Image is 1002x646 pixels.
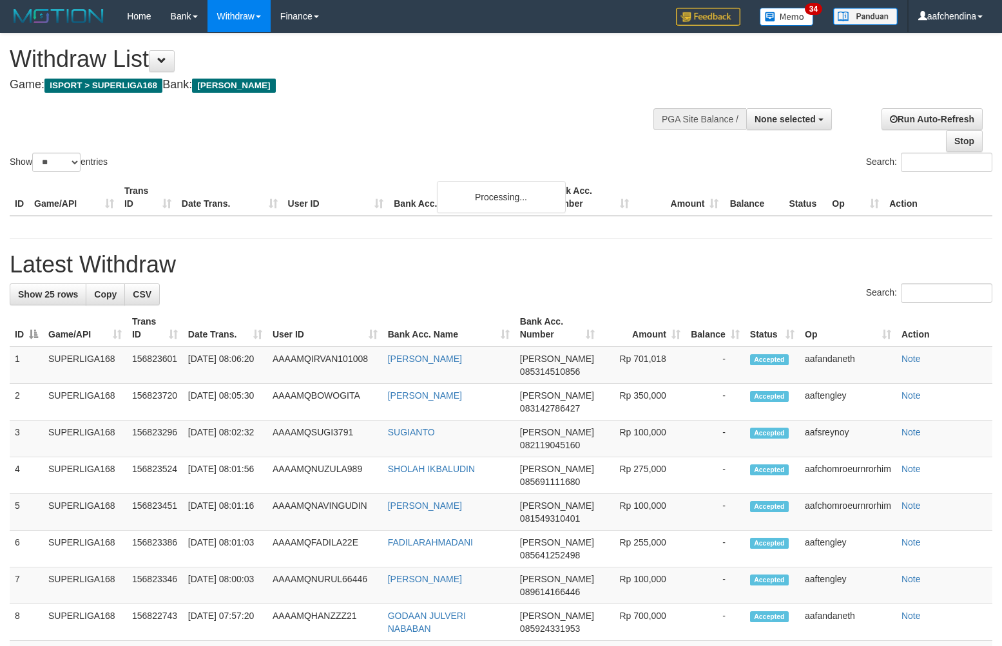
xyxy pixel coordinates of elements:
td: aafchomroeurnrorhim [800,457,896,494]
td: 156823451 [127,494,183,531]
span: Copy 085691111680 to clipboard [520,477,580,487]
th: Action [884,179,992,216]
h1: Latest Withdraw [10,252,992,278]
th: Date Trans.: activate to sort column ascending [183,310,267,347]
a: FADILARAHMADANI [388,537,473,547]
td: AAAAMQNAVINGUDIN [267,494,383,531]
td: AAAAMQIRVAN101008 [267,347,383,384]
td: 3 [10,421,43,457]
td: [DATE] 08:05:30 [183,384,267,421]
th: User ID: activate to sort column ascending [267,310,383,347]
span: None selected [755,114,816,124]
th: Game/API [29,179,119,216]
th: Amount: activate to sort column ascending [600,310,686,347]
a: GODAAN JULVERI NABABAN [388,611,466,634]
td: aaftengley [800,384,896,421]
td: 156823524 [127,457,183,494]
a: Note [901,427,921,437]
td: Rp 100,000 [600,421,686,457]
th: Op: activate to sort column ascending [800,310,896,347]
td: Rp 100,000 [600,567,686,604]
td: aafandaneth [800,604,896,641]
span: Accepted [750,464,789,475]
a: Note [901,611,921,621]
button: None selected [746,108,832,130]
td: Rp 255,000 [600,531,686,567]
span: [PERSON_NAME] [520,464,594,474]
th: Bank Acc. Number [544,179,634,216]
img: Button%20Memo.svg [760,8,814,26]
a: [PERSON_NAME] [388,500,462,511]
td: SUPERLIGA168 [43,457,127,494]
span: [PERSON_NAME] [192,79,275,93]
th: Date Trans. [177,179,283,216]
span: Show 25 rows [18,289,78,299]
td: 156823346 [127,567,183,604]
span: ISPORT > SUPERLIGA168 [44,79,162,93]
th: Bank Acc. Name: activate to sort column ascending [383,310,515,347]
td: 2 [10,384,43,421]
th: Amount [634,179,724,216]
img: Feedback.jpg [676,8,740,26]
span: Accepted [750,538,789,549]
span: Accepted [750,428,789,439]
th: Trans ID: activate to sort column ascending [127,310,183,347]
td: - [686,531,745,567]
td: 156823386 [127,531,183,567]
a: [PERSON_NAME] [388,390,462,401]
span: Accepted [750,501,789,512]
td: 7 [10,567,43,604]
td: 156823296 [127,421,183,457]
span: Copy 085641252498 to clipboard [520,550,580,560]
span: CSV [133,289,151,299]
td: Rp 275,000 [600,457,686,494]
label: Show entries [10,153,108,172]
th: Op [827,179,884,216]
a: [PERSON_NAME] [388,574,462,584]
input: Search: [901,283,992,303]
td: [DATE] 08:01:16 [183,494,267,531]
span: Copy 082119045160 to clipboard [520,440,580,450]
a: Note [901,500,921,511]
td: SUPERLIGA168 [43,567,127,604]
th: Status: activate to sort column ascending [745,310,800,347]
td: SUPERLIGA168 [43,604,127,641]
span: 34 [805,3,822,15]
td: AAAAMQFADILA22E [267,531,383,567]
input: Search: [901,153,992,172]
td: aafandaneth [800,347,896,384]
span: Copy 081549310401 to clipboard [520,513,580,524]
th: ID: activate to sort column descending [10,310,43,347]
td: Rp 700,000 [600,604,686,641]
a: Copy [86,283,125,305]
span: [PERSON_NAME] [520,390,594,401]
td: AAAAMQHANZZZ21 [267,604,383,641]
span: Accepted [750,611,789,622]
span: Accepted [750,354,789,365]
td: Rp 100,000 [600,494,686,531]
td: AAAAMQNUZULA989 [267,457,383,494]
td: Rp 701,018 [600,347,686,384]
td: SUPERLIGA168 [43,347,127,384]
a: Note [901,354,921,364]
td: Rp 350,000 [600,384,686,421]
td: SUPERLIGA168 [43,531,127,567]
div: PGA Site Balance / [653,108,746,130]
td: 1 [10,347,43,384]
td: AAAAMQBOWOGITA [267,384,383,421]
td: SUPERLIGA168 [43,494,127,531]
td: - [686,604,745,641]
td: - [686,567,745,604]
td: - [686,457,745,494]
span: Copy [94,289,117,299]
th: Game/API: activate to sort column ascending [43,310,127,347]
a: Run Auto-Refresh [882,108,983,130]
a: Note [901,574,921,584]
td: 5 [10,494,43,531]
span: Accepted [750,575,789,585]
td: [DATE] 08:06:20 [183,347,267,384]
a: Show 25 rows [10,283,86,305]
td: [DATE] 08:01:03 [183,531,267,567]
td: 4 [10,457,43,494]
th: Action [896,310,992,347]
